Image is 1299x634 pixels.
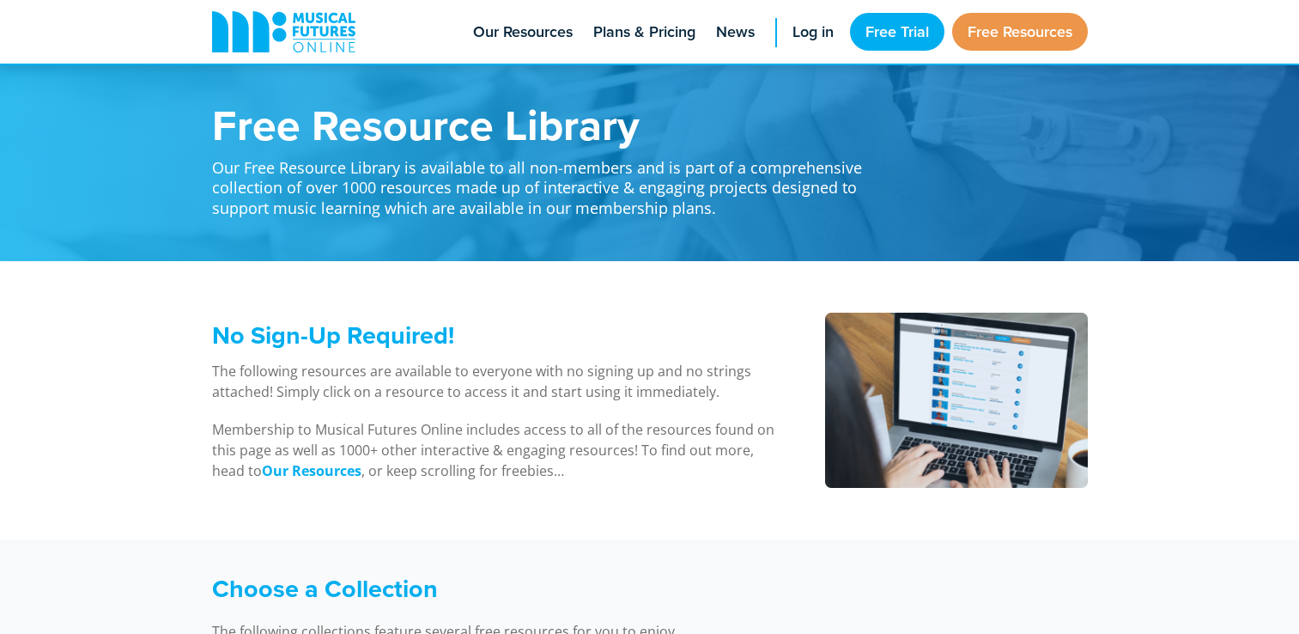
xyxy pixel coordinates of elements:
[792,21,834,44] span: Log in
[212,146,882,218] p: Our Free Resource Library is available to all non-members and is part of a comprehensive collecti...
[850,13,944,51] a: Free Trial
[212,317,454,353] span: No Sign-Up Required!
[212,574,882,604] h3: Choose a Collection
[473,21,573,44] span: Our Resources
[262,461,361,481] a: Our Resources
[262,461,361,480] strong: Our Resources
[716,21,755,44] span: News
[212,419,781,481] p: Membership to Musical Futures Online includes access to all of the resources found on this page a...
[212,103,882,146] h1: Free Resource Library
[593,21,695,44] span: Plans & Pricing
[212,361,781,402] p: The following resources are available to everyone with no signing up and no strings attached! Sim...
[952,13,1088,51] a: Free Resources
